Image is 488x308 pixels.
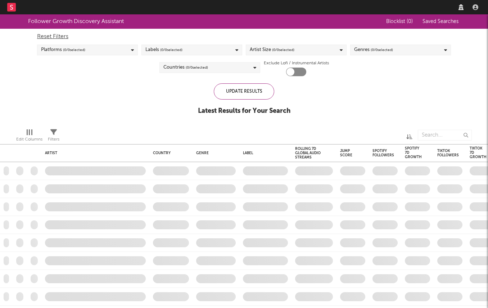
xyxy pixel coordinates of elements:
div: Country [153,151,185,155]
div: Reset Filters [37,32,451,41]
span: ( 0 / 0 selected) [63,46,85,54]
div: Tiktok 7D Growth [470,146,487,159]
div: Latest Results for Your Search [198,107,290,115]
span: ( 0 ) [407,19,413,24]
label: Exclude Lofi / Instrumental Artists [264,59,329,68]
div: Platforms [41,46,85,54]
div: Label [243,151,284,155]
div: Edit Columns [16,135,42,144]
button: Saved Searches [420,19,460,24]
span: ( 0 / 0 selected) [272,46,294,54]
div: Genres [354,46,393,54]
div: Update Results [214,83,274,100]
div: Spotify 7D Growth [405,146,422,159]
input: Search... [418,130,472,141]
div: Labels [145,46,182,54]
div: Follower Growth Discovery Assistant [28,17,124,26]
span: Saved Searches [423,19,460,24]
div: Genre [196,151,232,155]
span: ( 0 / 0 selected) [160,46,182,54]
div: Artist [45,151,142,155]
span: ( 0 / 0 selected) [371,46,393,54]
div: Edit Columns [16,126,42,147]
div: Spotify Followers [372,149,394,157]
div: Filters [48,135,59,144]
div: Artist Size [250,46,294,54]
div: Tiktok Followers [437,149,459,157]
span: Blocklist [386,19,413,24]
div: Rolling 7D Global Audio Streams [295,147,322,160]
div: Filters [48,126,59,147]
div: Jump Score [340,149,354,157]
span: ( 0 / 0 selected) [186,63,208,72]
div: Countries [163,63,208,72]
